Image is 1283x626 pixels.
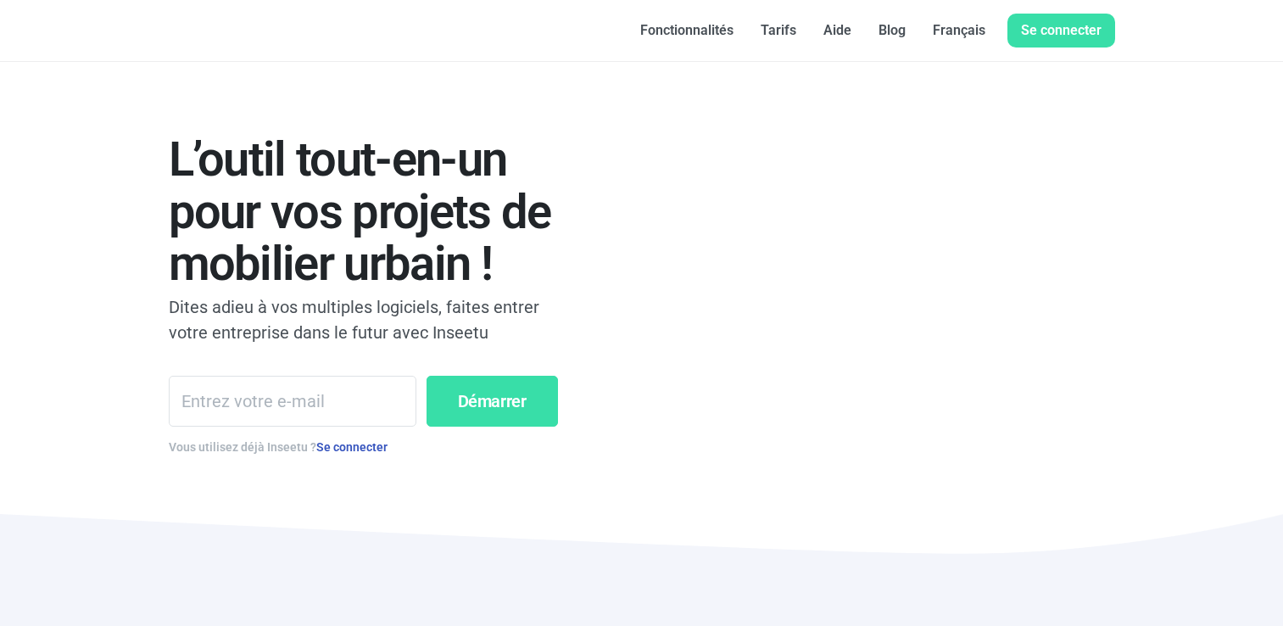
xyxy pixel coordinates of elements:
input: Démarrer [427,376,558,427]
a: Se connecter [316,440,388,454]
h1: L’outil tout-en-un pour vos projets de mobilier urbain ! [169,134,558,291]
a: Tarifs [747,14,810,48]
font: Se connecter [1021,22,1102,38]
a: Blog [865,14,919,48]
input: Entrez votre e-mail [169,376,416,427]
a: Aide [810,14,865,48]
p: Dites adieu à vos multiples logiciels, faites entrer votre entreprise dans le futur avec Inseetu [169,294,558,345]
a: Français [919,14,999,48]
font: Tarifs [761,22,796,38]
font: Fonctionnalités [640,22,734,38]
font: Aide [823,22,851,38]
span: Vous utilisez déjà Inseetu ? [169,440,388,454]
a: Se connecter [1007,14,1115,48]
font: Blog [879,22,906,38]
a: Fonctionnalités [627,14,747,48]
